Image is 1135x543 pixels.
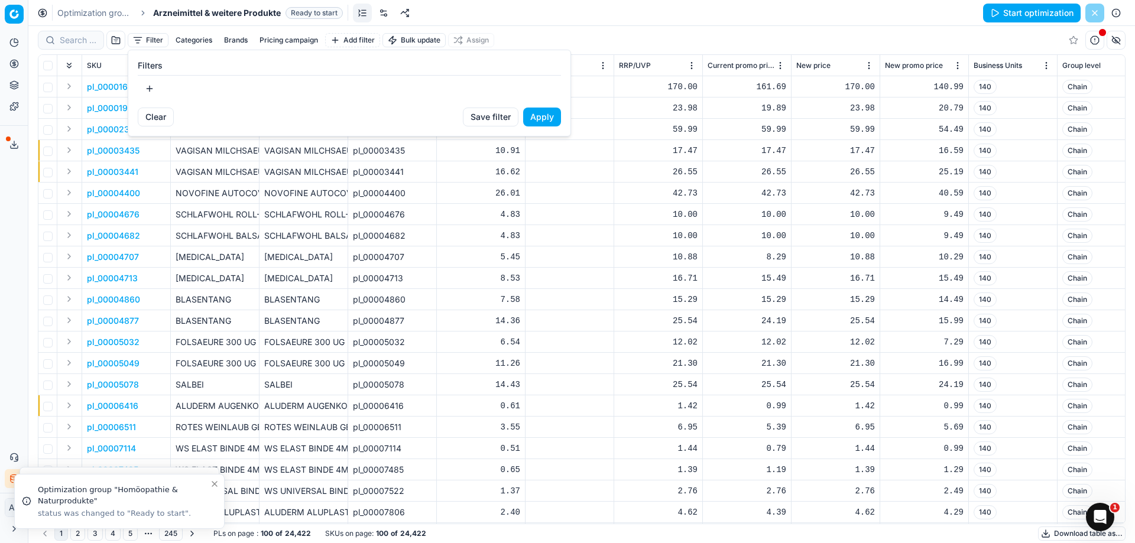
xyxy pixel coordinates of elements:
[138,108,174,126] button: Clear
[463,108,518,126] button: Save filter
[138,60,561,71] label: Filters
[1110,503,1120,512] span: 1
[1086,503,1114,531] iframe: Intercom live chat
[523,108,561,126] button: Apply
